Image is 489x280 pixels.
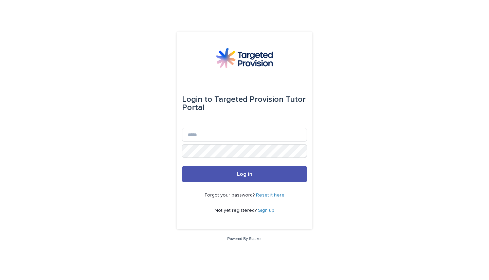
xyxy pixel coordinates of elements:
a: Sign up [258,208,274,213]
img: M5nRWzHhSzIhMunXDL62 [216,48,273,68]
span: Forgot your password? [205,193,256,198]
a: Reset it here [256,193,285,198]
span: Login to [182,95,212,104]
div: Targeted Provision Tutor Portal [182,90,307,117]
span: Log in [237,171,252,177]
span: Not yet registered? [215,208,258,213]
a: Powered By Stacker [227,237,261,241]
button: Log in [182,166,307,182]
